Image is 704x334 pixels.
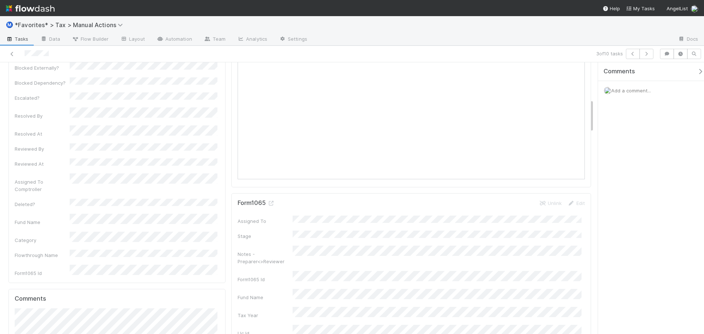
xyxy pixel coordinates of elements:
[15,21,126,29] span: *Favorites* > Tax > Manual Actions
[15,145,70,153] div: Reviewed By
[15,295,219,302] h5: Comments
[15,269,70,277] div: Form1065 Id
[238,250,293,265] div: Notes - Preparer<>Reviewer
[231,34,273,45] a: Analytics
[34,34,66,45] a: Data
[6,35,29,43] span: Tasks
[238,294,293,301] div: Fund Name
[6,22,13,28] span: Ⓜ️
[15,79,70,87] div: Blocked Dependency?
[539,200,562,206] a: Unlink
[15,64,70,71] div: Blocked Externally?
[626,5,655,11] span: My Tasks
[15,201,70,208] div: Deleted?
[15,112,70,120] div: Resolved By
[604,87,611,94] img: avatar_37569647-1c78-4889-accf-88c08d42a236.png
[238,199,275,207] h5: Form1065
[672,34,704,45] a: Docs
[15,236,70,244] div: Category
[151,34,198,45] a: Automation
[568,200,585,206] a: Edit
[602,5,620,12] div: Help
[15,160,70,168] div: Reviewed At
[604,68,635,75] span: Comments
[15,178,70,193] div: Assigned To Comptroller
[611,88,651,93] span: Add a comment...
[596,50,623,57] span: 3 of 10 tasks
[238,312,293,319] div: Tax Year
[238,217,293,225] div: Assigned To
[15,94,70,102] div: Escalated?
[66,34,114,45] a: Flow Builder
[238,276,293,283] div: Form1065 Id
[114,34,151,45] a: Layout
[15,219,70,226] div: Fund Name
[238,232,293,240] div: Stage
[667,5,688,11] span: AngelList
[6,2,55,15] img: logo-inverted-e16ddd16eac7371096b0.svg
[15,130,70,137] div: Resolved At
[691,5,698,12] img: avatar_37569647-1c78-4889-accf-88c08d42a236.png
[15,252,70,259] div: Flowthrough Name
[198,34,231,45] a: Team
[626,5,655,12] a: My Tasks
[72,35,109,43] span: Flow Builder
[273,34,313,45] a: Settings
